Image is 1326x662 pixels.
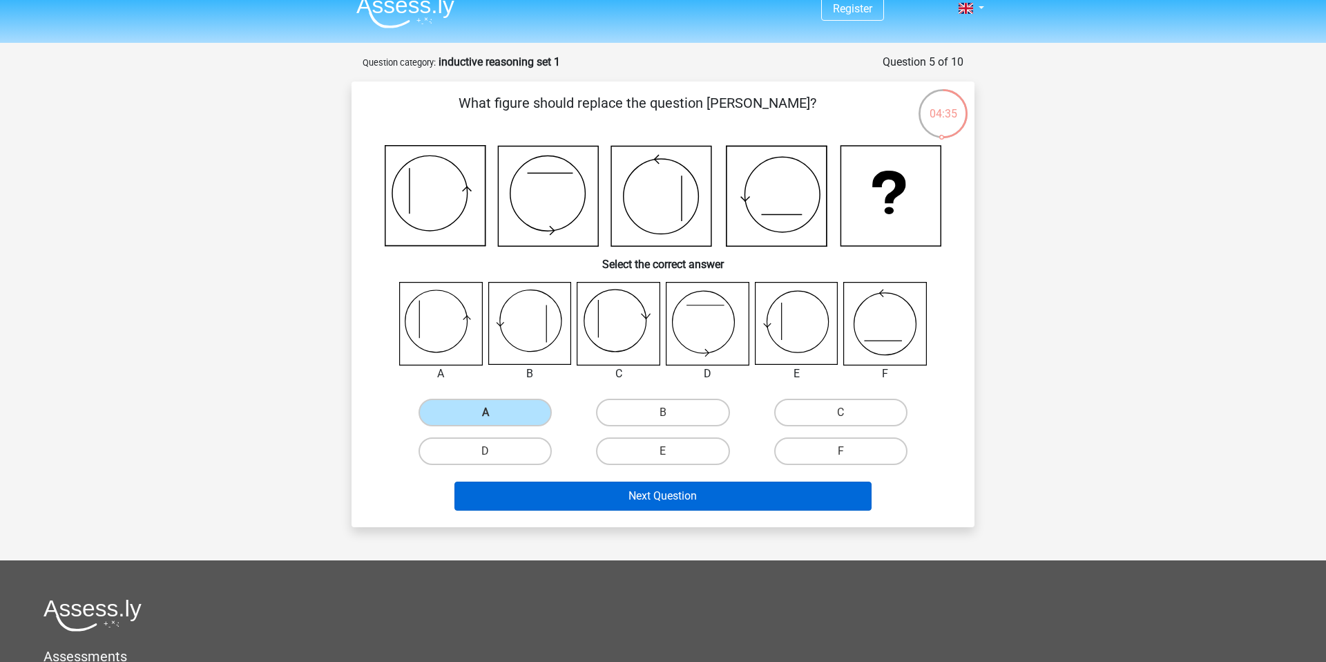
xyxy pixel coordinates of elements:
label: E [596,437,729,465]
label: B [596,399,729,426]
small: Question category: [363,57,436,68]
div: A [389,366,493,382]
div: Question 5 of 10 [883,54,963,70]
label: D [419,437,552,465]
div: F [833,366,937,382]
label: A [419,399,552,426]
h6: Select the correct answer [374,247,952,271]
p: What figure should replace the question [PERSON_NAME]? [374,93,901,134]
div: D [655,366,760,382]
div: C [566,366,671,382]
div: 04:35 [917,88,969,122]
label: F [774,437,907,465]
a: Register [833,2,872,15]
div: B [478,366,582,382]
div: E [744,366,849,382]
img: Assessly logo [44,599,142,632]
label: C [774,399,907,426]
strong: inductive reasoning set 1 [439,55,560,68]
button: Next Question [454,482,872,511]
